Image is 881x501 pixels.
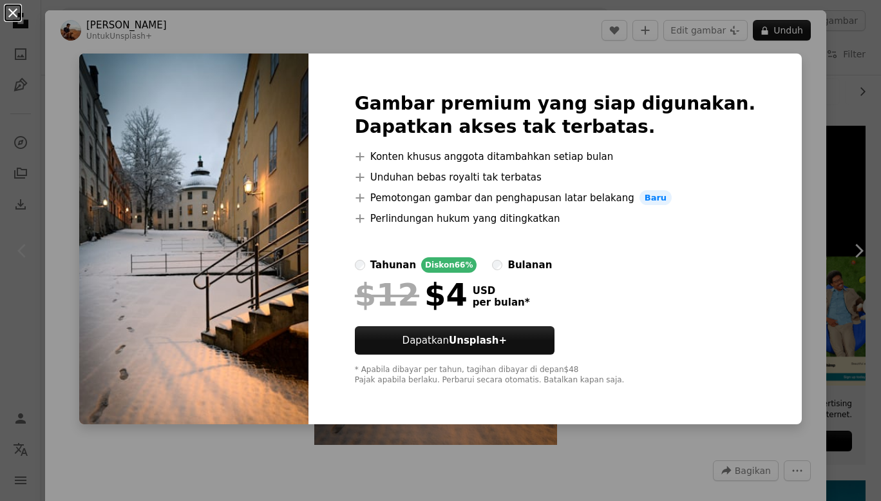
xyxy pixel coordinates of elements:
[492,260,502,270] input: bulanan
[355,326,554,355] button: DapatkanUnsplash+
[421,257,477,273] div: Diskon 66%
[449,335,507,346] strong: Unsplash+
[355,365,755,386] div: * Apabila dibayar per tahun, tagihan dibayar di depan $48 Pajak apabila berlaku. Perbarui secara ...
[355,170,755,185] li: Unduhan bebas royalti tak terbatas
[355,92,755,139] h2: Gambar premium yang siap digunakan. Dapatkan akses tak terbatas.
[355,260,365,270] input: tahunanDiskon66%
[355,190,755,206] li: Pemotongan gambar dan penghapusan latar belakang
[507,257,552,273] div: bulanan
[355,211,755,226] li: Perlindungan hukum yang ditingkatkan
[473,297,530,308] span: per bulan *
[370,257,416,273] div: tahunan
[355,278,419,311] span: $12
[355,149,755,164] li: Konten khusus anggota ditambahkan setiap bulan
[79,54,308,425] img: premium_photo-1672401681508-0a44d6a2332e
[355,278,468,311] div: $4
[639,190,672,206] span: Baru
[473,285,530,297] span: USD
